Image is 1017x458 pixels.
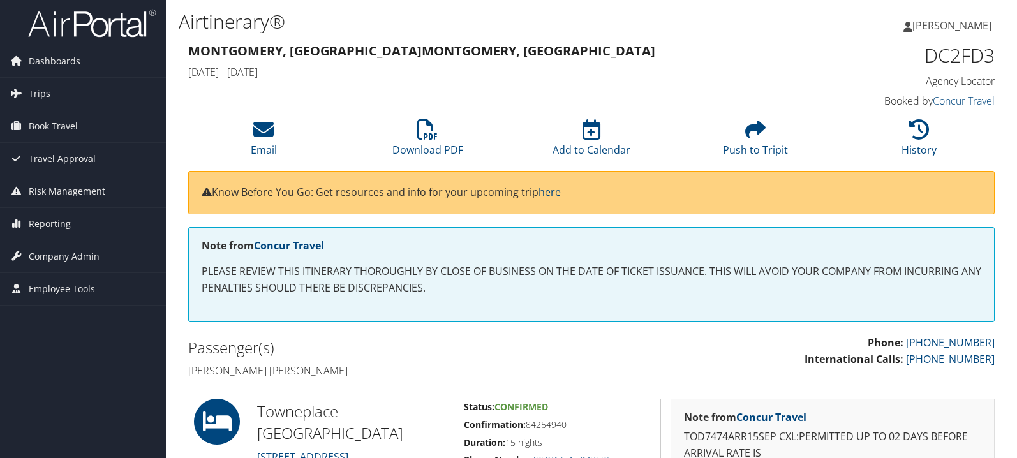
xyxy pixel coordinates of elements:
a: Download PDF [392,126,463,157]
h5: 84254940 [464,418,651,431]
h4: Agency Locator [808,74,995,88]
span: [PERSON_NAME] [912,18,991,33]
strong: Confirmation: [464,418,526,431]
span: Risk Management [29,175,105,207]
h4: [PERSON_NAME] [PERSON_NAME] [188,364,582,378]
strong: Status: [464,401,494,413]
strong: Duration: [464,436,505,448]
h5: 15 nights [464,436,651,449]
a: [PHONE_NUMBER] [906,352,995,366]
strong: International Calls: [805,352,903,366]
h4: [DATE] - [DATE] [188,65,789,79]
a: Concur Travel [254,239,324,253]
p: Know Before You Go: Get resources and info for your upcoming trip [202,184,981,201]
span: Trips [29,78,50,110]
h1: DC2FD3 [808,42,995,69]
a: here [538,185,561,199]
strong: Note from [684,410,806,424]
span: Travel Approval [29,143,96,175]
strong: Montgomery, [GEOGRAPHIC_DATA] Montgomery, [GEOGRAPHIC_DATA] [188,42,655,59]
a: Push to Tripit [723,126,788,157]
p: PLEASE REVIEW THIS ITINERARY THOROUGHLY BY CLOSE OF BUSINESS ON THE DATE OF TICKET ISSUANCE. THIS... [202,263,981,296]
span: Dashboards [29,45,80,77]
a: History [902,126,937,157]
h2: Towneplace [GEOGRAPHIC_DATA] [257,401,445,443]
strong: Phone: [868,336,903,350]
span: Employee Tools [29,273,95,305]
h4: Booked by [808,94,995,108]
a: [PERSON_NAME] [903,6,1004,45]
span: Confirmed [494,401,548,413]
a: Email [251,126,277,157]
h2: Passenger(s) [188,337,582,358]
a: Add to Calendar [553,126,630,157]
strong: Note from [202,239,324,253]
a: [PHONE_NUMBER] [906,336,995,350]
img: airportal-logo.png [28,8,156,38]
span: Company Admin [29,240,100,272]
a: Concur Travel [933,94,995,108]
span: Reporting [29,208,71,240]
h1: Airtinerary® [179,8,729,35]
a: Concur Travel [736,410,806,424]
span: Book Travel [29,110,78,142]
